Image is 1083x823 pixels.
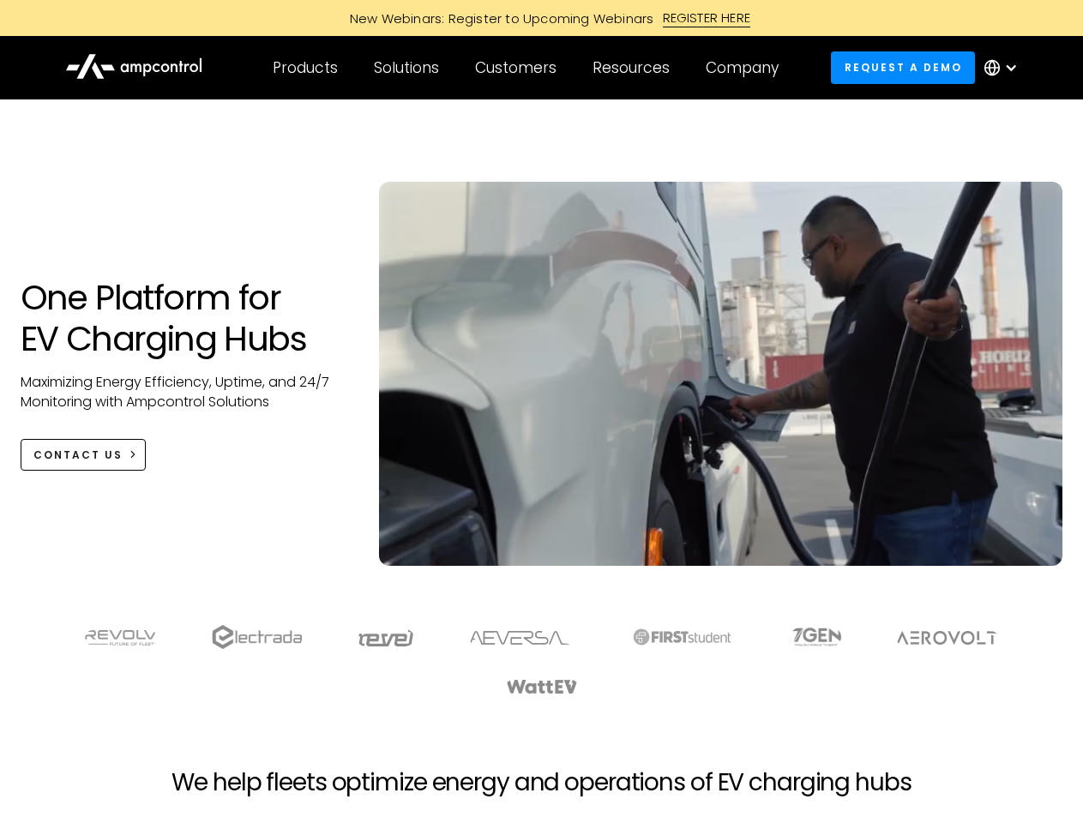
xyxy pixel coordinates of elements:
[21,277,346,359] h1: One Platform for EV Charging Hubs
[273,58,338,77] div: Products
[706,58,779,77] div: Company
[663,9,751,27] div: REGISTER HERE
[21,439,147,471] a: CONTACT US
[831,51,975,83] a: Request a demo
[593,58,670,77] div: Resources
[212,625,302,649] img: electrada logo
[475,58,557,77] div: Customers
[374,58,439,77] div: Solutions
[156,9,928,27] a: New Webinars: Register to Upcoming WebinarsREGISTER HERE
[333,9,663,27] div: New Webinars: Register to Upcoming Webinars
[21,373,346,411] p: Maximizing Energy Efficiency, Uptime, and 24/7 Monitoring with Ampcontrol Solutions
[896,631,998,645] img: Aerovolt Logo
[33,448,123,463] div: CONTACT US
[171,768,911,797] h2: We help fleets optimize energy and operations of EV charging hubs
[506,680,578,694] img: WattEV logo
